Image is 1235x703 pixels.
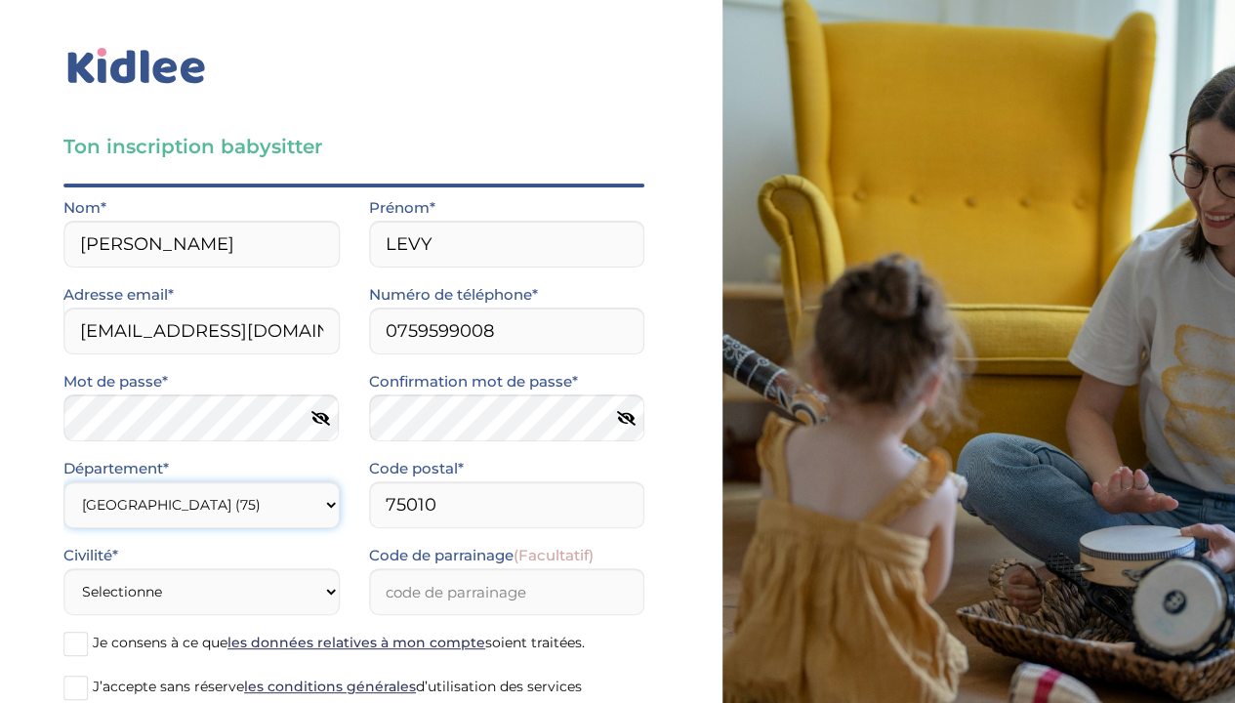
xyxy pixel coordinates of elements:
input: Prénom [369,221,645,268]
label: Confirmation mot de passe* [369,369,578,394]
img: logo_kidlee_bleu [63,44,210,89]
input: Numero de telephone [369,308,645,354]
label: Adresse email* [63,282,174,308]
h3: Ton inscription babysitter [63,133,644,160]
input: Email [63,308,340,354]
label: Département* [63,456,169,481]
input: Code postal [369,481,645,528]
label: Code postal* [369,456,464,481]
span: (Facultatif) [514,546,594,564]
label: Numéro de téléphone* [369,282,538,308]
span: Je consens à ce que soient traitées. [93,634,585,651]
input: code de parrainage [369,568,645,615]
label: Code de parrainage [369,543,594,568]
input: Nom [63,221,340,268]
label: Civilité* [63,543,118,568]
label: Prénom* [369,195,435,221]
a: les données relatives à mon compte [227,634,485,651]
label: Mot de passe* [63,369,168,394]
a: les conditions générales [244,678,416,695]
